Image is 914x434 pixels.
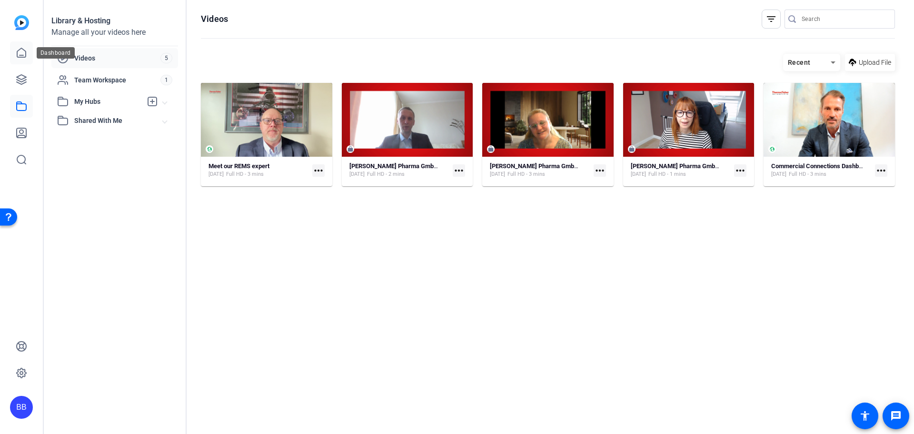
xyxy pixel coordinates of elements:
[490,171,505,178] span: [DATE]
[845,54,895,71] button: Upload File
[51,27,178,38] div: Manage all your videos here
[51,15,178,27] div: Library & Hosting
[367,171,405,178] span: Full HD - 2 mins
[765,13,777,25] mat-icon: filter_list
[789,171,826,178] span: Full HD - 3 mins
[631,162,794,170] strong: [PERSON_NAME] Pharma GmbH and PPD: [PERSON_NAME]
[771,162,871,178] a: Commercial Connections Dashboard Launch[DATE]Full HD - 3 mins
[160,75,172,85] span: 1
[875,164,887,177] mat-icon: more_horiz
[226,171,264,178] span: Full HD - 3 mins
[734,164,746,177] mat-icon: more_horiz
[490,162,590,178] a: [PERSON_NAME] Pharma GmbH and PPD: [PERSON_NAME][DATE]Full HD - 3 mins
[209,162,308,178] a: Meet our REMS expert[DATE]Full HD - 3 mins
[890,410,902,422] mat-icon: message
[37,47,75,59] div: Dashboard
[349,162,449,178] a: [PERSON_NAME] Pharma GmbH and PPD: [PERSON_NAME][DATE]Full HD - 2 mins
[594,164,606,177] mat-icon: more_horiz
[51,92,178,111] mat-expansion-panel-header: My Hubs
[490,162,653,170] strong: [PERSON_NAME] Pharma GmbH and PPD: [PERSON_NAME]
[51,111,178,130] mat-expansion-panel-header: Shared With Me
[453,164,465,177] mat-icon: more_horiz
[209,171,224,178] span: [DATE]
[74,75,160,85] span: Team Workspace
[631,171,646,178] span: [DATE]
[160,53,172,63] span: 5
[74,97,142,107] span: My Hubs
[74,53,160,63] span: Videos
[859,58,891,68] span: Upload File
[507,171,545,178] span: Full HD - 3 mins
[74,116,163,126] span: Shared With Me
[631,162,731,178] a: [PERSON_NAME] Pharma GmbH and PPD: [PERSON_NAME][DATE]Full HD - 1 mins
[802,13,887,25] input: Search
[349,171,365,178] span: [DATE]
[859,410,871,422] mat-icon: accessibility
[312,164,325,177] mat-icon: more_horiz
[349,162,513,170] strong: [PERSON_NAME] Pharma GmbH and PPD: [PERSON_NAME]
[209,162,269,170] strong: Meet our REMS expert
[648,171,686,178] span: Full HD - 1 mins
[771,171,786,178] span: [DATE]
[201,13,228,25] h1: Videos
[788,59,811,66] span: Recent
[771,162,893,170] strong: Commercial Connections Dashboard Launch
[14,15,29,30] img: blue-gradient.svg
[10,396,33,419] div: BB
